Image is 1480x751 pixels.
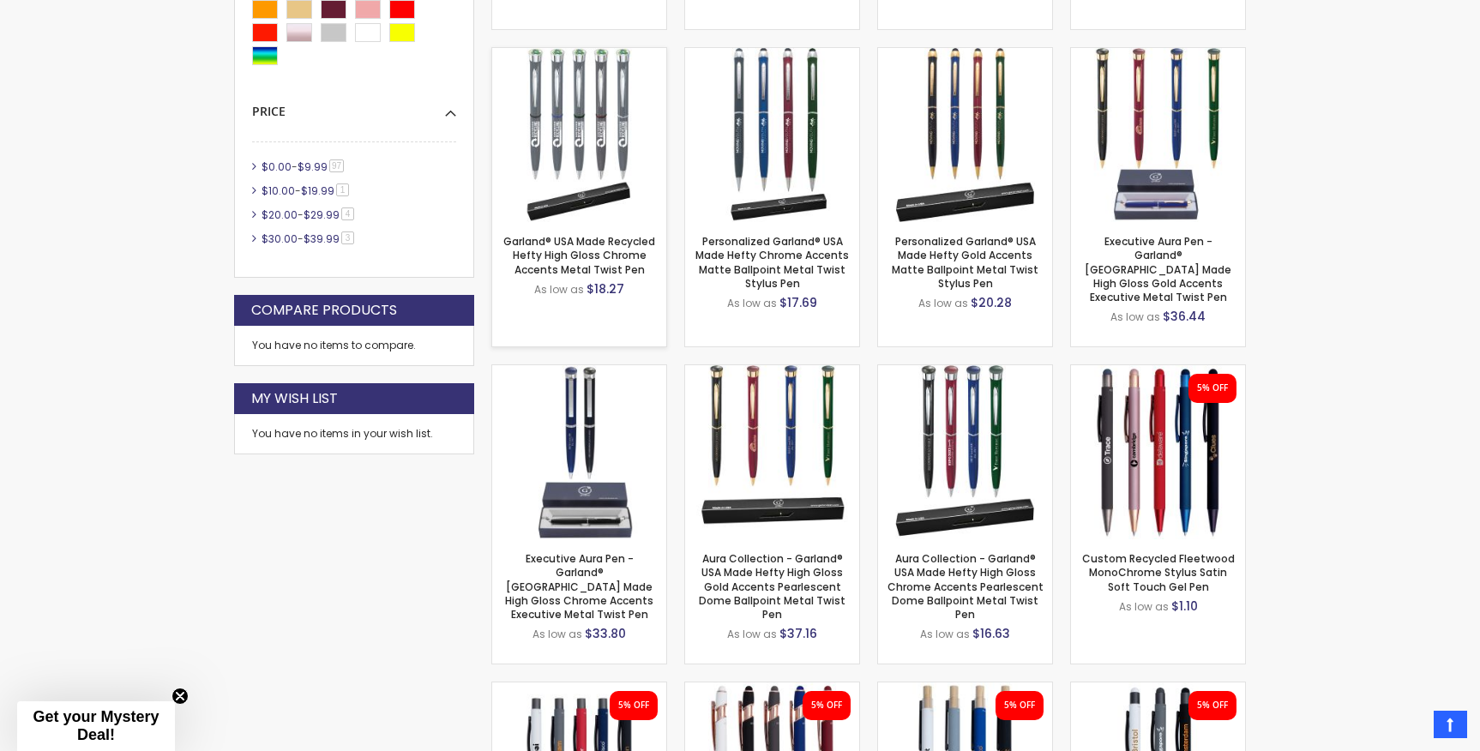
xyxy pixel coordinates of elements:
span: As low as [727,627,777,641]
div: 5% OFF [1004,700,1035,712]
span: $18.27 [587,280,624,297]
span: $17.69 [779,294,817,311]
img: Aura Collection - Garland® USA Made Hefty High Gloss Gold Accents Pearlescent Dome Ballpoint Meta... [685,365,859,539]
span: 97 [329,159,344,172]
span: 1 [336,183,349,196]
a: Personalized Garland® USA Made Hefty Chrome Accents Matte Ballpoint Metal Twist Stylus Pen [695,234,849,291]
span: $0.00 [262,159,292,174]
a: Aura Collection - Garland® USA Made Hefty High Gloss Chrome Accents Pearlescent Dome Ballpoint Me... [887,551,1044,622]
a: Eco-Friendly Aluminum Bali Satin Soft Touch Gel Click Pen [878,682,1052,696]
span: $20.00 [262,207,298,222]
img: Executive Aura Pen - Garland® USA Made High Gloss Gold Accents Executive Metal Twist Pen [1071,48,1245,222]
span: $29.99 [304,207,340,222]
span: $37.16 [779,625,817,642]
span: 4 [341,207,354,220]
span: Get your Mystery Deal! [33,708,159,743]
a: Aura Collection - Garland® USA Made Hefty High Gloss Chrome Accents Pearlescent Dome Ballpoint Me... [878,364,1052,379]
a: Custom Recycled Fleetwood MonoChrome Stylus Satin Soft Touch Gel Pen [1071,364,1245,379]
a: Executive Aura Pen - Garland® [GEOGRAPHIC_DATA] Made High Gloss Chrome Accents Executive Metal Tw... [505,551,653,622]
div: You have no items in your wish list. [252,427,456,441]
div: 5% OFF [1197,700,1228,712]
div: Get your Mystery Deal!Close teaser [17,701,175,751]
span: $33.80 [585,625,626,642]
span: $1.10 [1171,598,1198,615]
span: As low as [1119,599,1169,614]
a: Garland® USA Made Recycled Hefty High Gloss Chrome Accents Metal Twist Pen [492,47,666,62]
div: 5% OFF [618,700,649,712]
span: $36.44 [1163,308,1206,325]
span: $9.99 [298,159,328,174]
img: Personalized Garland® USA Made Hefty Chrome Accents Matte Ballpoint Metal Twist Stylus Pen [685,48,859,222]
a: Custom Recycled Fleetwood MonoChrome Stylus Satin Soft Touch Gel Pen [1082,551,1235,593]
span: $39.99 [304,231,340,246]
div: You have no items to compare. [234,326,474,366]
strong: My Wish List [251,389,338,408]
a: Personalized Recycled Fleetwood Satin Soft Touch Gel Click Pen [492,682,666,696]
a: $30.00-$39.993 [257,231,360,246]
a: $20.00-$29.994 [257,207,360,222]
a: Aura Collection - Garland® USA Made Hefty High Gloss Gold Accents Pearlescent Dome Ballpoint Meta... [685,364,859,379]
img: Custom Recycled Fleetwood MonoChrome Stylus Satin Soft Touch Gel Pen [1071,365,1245,539]
span: As low as [920,627,970,641]
span: As low as [532,627,582,641]
img: Garland® USA Made Recycled Hefty High Gloss Chrome Accents Metal Twist Pen [492,48,666,222]
a: Personalized Garland® USA Made Hefty Gold Accents Matte Ballpoint Metal Twist Stylus Pen [892,234,1038,291]
div: 5% OFF [811,700,842,712]
div: Price [252,91,456,120]
span: $19.99 [301,183,334,198]
iframe: Googlova mnenja strank [1339,705,1480,751]
a: Personalized Garland® USA Made Hefty Chrome Accents Matte Ballpoint Metal Twist Stylus Pen [685,47,859,62]
a: Executive Aura Pen - Garland® USA Made High Gloss Chrome Accents Executive Metal Twist Pen [492,364,666,379]
a: Aura Collection - Garland® USA Made Hefty High Gloss Gold Accents Pearlescent Dome Ballpoint Meta... [699,551,845,622]
span: $20.28 [971,294,1012,311]
span: As low as [918,296,968,310]
img: Personalized Garland® USA Made Hefty Gold Accents Matte Ballpoint Metal Twist Stylus Pen [878,48,1052,222]
span: 3 [341,231,354,244]
a: $0.00-$9.9997 [257,159,350,174]
a: Custom Recycled Fleetwood Stylus Satin Soft Touch Gel Click Pen [1071,682,1245,696]
a: Garland® USA Made Recycled Hefty High Gloss Chrome Accents Metal Twist Pen [503,234,655,276]
div: 5% OFF [1197,382,1228,394]
span: As low as [534,282,584,297]
strong: Compare Products [251,301,397,320]
span: $10.00 [262,183,295,198]
span: As low as [1110,309,1160,324]
span: As low as [727,296,777,310]
span: $16.63 [972,625,1010,642]
button: Close teaser [171,688,189,705]
a: $10.00-$19.991 [257,183,355,198]
img: Aura Collection - Garland® USA Made Hefty High Gloss Chrome Accents Pearlescent Dome Ballpoint Me... [878,365,1052,539]
a: Executive Aura Pen - Garland® USA Made High Gloss Gold Accents Executive Metal Twist Pen [1071,47,1245,62]
a: Custom Lexi Rose Gold Stylus Soft Touch Recycled Aluminum Pen [685,682,859,696]
a: Personalized Garland® USA Made Hefty Gold Accents Matte Ballpoint Metal Twist Stylus Pen [878,47,1052,62]
img: Executive Aura Pen - Garland® USA Made High Gloss Chrome Accents Executive Metal Twist Pen [492,365,666,539]
a: Executive Aura Pen - Garland® [GEOGRAPHIC_DATA] Made High Gloss Gold Accents Executive Metal Twis... [1085,234,1231,304]
span: $30.00 [262,231,298,246]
